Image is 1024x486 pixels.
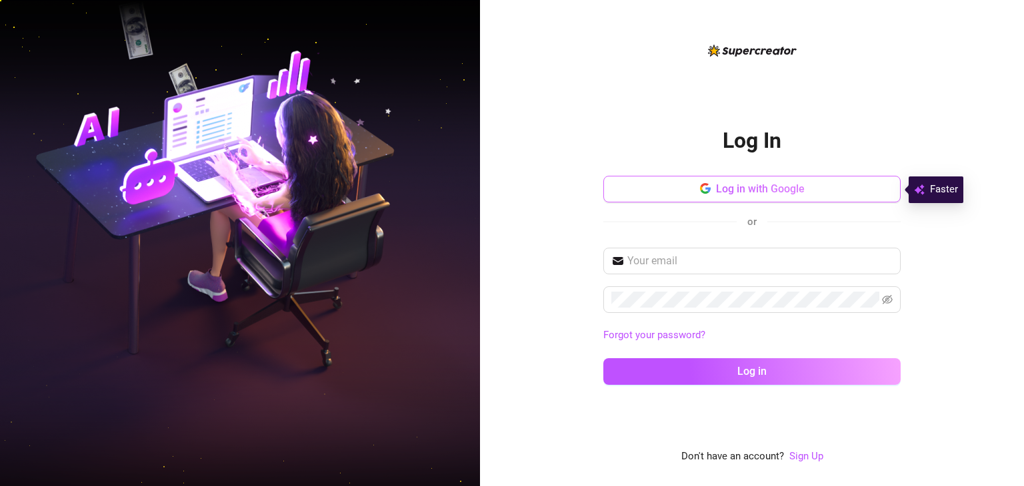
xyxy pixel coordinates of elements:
[603,358,901,385] button: Log in
[681,449,784,465] span: Don't have an account?
[716,182,805,195] span: Log in with Google
[914,182,925,198] img: svg%3e
[627,253,893,269] input: Your email
[789,449,823,465] a: Sign Up
[789,450,823,462] a: Sign Up
[737,365,767,377] span: Log in
[708,45,797,57] img: logo-BBDzfeDw.svg
[603,328,901,344] a: Forgot your password?
[603,176,901,202] button: Log in with Google
[747,216,757,228] span: or
[723,127,781,154] h2: Log In
[603,329,705,341] a: Forgot your password?
[930,182,958,198] span: Faster
[882,294,893,305] span: eye-invisible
